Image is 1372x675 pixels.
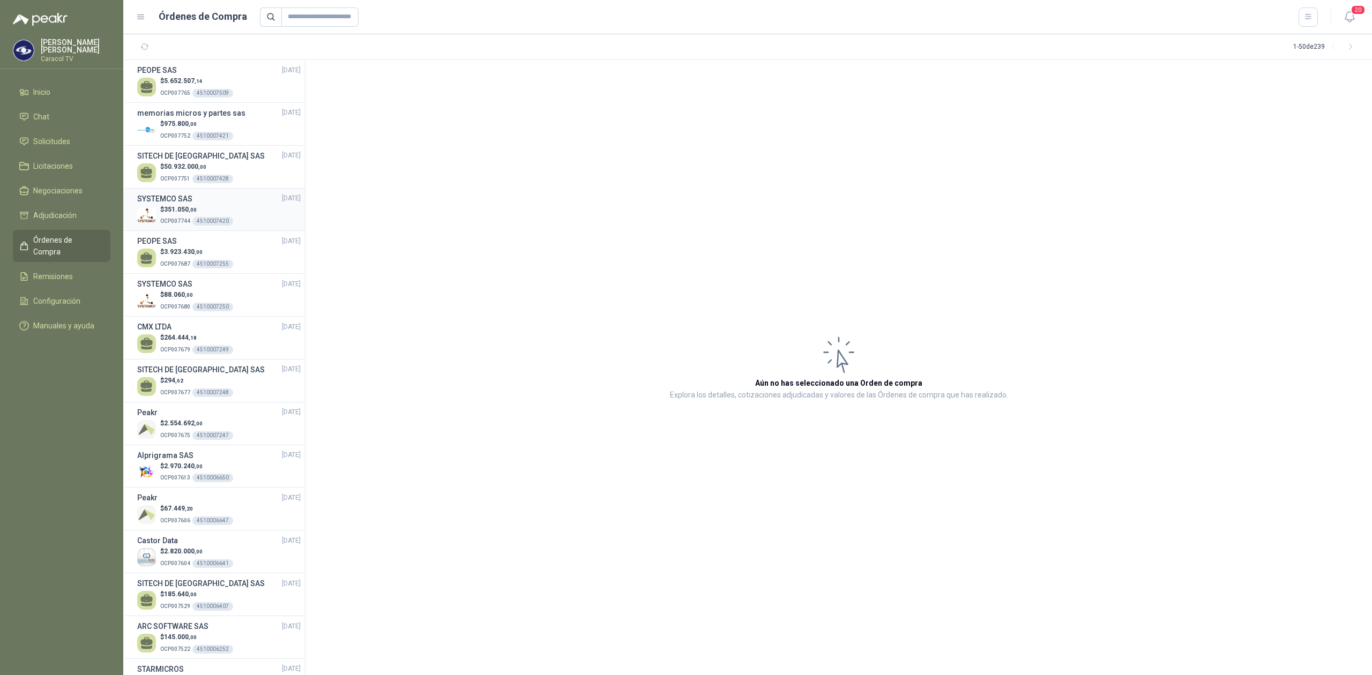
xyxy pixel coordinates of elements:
[160,504,233,514] p: $
[160,218,190,224] span: OCP007744
[164,590,197,598] span: 185.640
[160,304,190,310] span: OCP007680
[160,418,233,429] p: $
[137,577,301,611] a: SITECH DE [GEOGRAPHIC_DATA] SAS[DATE] $185.640,00OCP0075294510006407
[160,333,233,343] p: $
[137,407,301,440] a: Peakr[DATE] Company Logo$2.554.692,00OCP0076754510007247
[160,646,190,652] span: OCP007522
[164,633,197,641] span: 145.000
[164,120,197,127] span: 975.800
[160,247,233,257] p: $
[192,89,233,97] div: 4510007509
[192,559,233,568] div: 4510006641
[164,334,197,341] span: 264.444
[160,603,190,609] span: OCP007529
[137,193,301,227] a: SYSTEMCO SAS[DATE] Company Logo$351.050,00OCP0077444510007420
[164,206,197,213] span: 351.050
[137,235,177,247] h3: PEOPE SAS
[33,136,70,147] span: Solicitudes
[13,230,110,262] a: Órdenes de Compra
[13,131,110,152] a: Solicitudes
[33,86,50,98] span: Inicio
[33,209,77,221] span: Adjudicación
[160,432,190,438] span: OCP007675
[192,260,233,268] div: 4510007255
[137,577,265,589] h3: SITECH DE [GEOGRAPHIC_DATA] SAS
[164,248,203,256] span: 3.923.430
[13,181,110,201] a: Negociaciones
[192,388,233,397] div: 4510007248
[160,546,233,557] p: $
[192,474,233,482] div: 4510006650
[192,645,233,654] div: 4510006252
[282,193,301,204] span: [DATE]
[160,560,190,566] span: OCP007604
[33,185,83,197] span: Negociaciones
[282,664,301,674] span: [DATE]
[282,493,301,503] span: [DATE]
[137,291,156,310] img: Company Logo
[192,431,233,440] div: 4510007247
[160,517,190,523] span: OCP007606
[137,492,158,504] h3: Peakr
[160,290,233,300] p: $
[137,121,156,139] img: Company Logo
[192,516,233,525] div: 4510006647
[195,78,203,84] span: ,14
[282,579,301,589] span: [DATE]
[13,156,110,176] a: Licitaciones
[13,205,110,226] a: Adjudicación
[160,347,190,352] span: OCP007679
[137,64,301,98] a: PEOPE SAS[DATE] $5.652.507,14OCP0077654510007509
[137,449,301,483] a: Alprigrama SAS[DATE] Company Logo$2.970.240,00OCP0076134510006650
[195,249,203,255] span: ,00
[13,82,110,102] a: Inicio
[137,193,192,205] h3: SYSTEMCO SAS
[282,151,301,161] span: [DATE]
[160,461,233,471] p: $
[160,162,233,172] p: $
[1293,39,1359,56] div: 1 - 50 de 239
[282,621,301,632] span: [DATE]
[13,316,110,336] a: Manuales y ayuda
[670,389,1008,402] p: Explora los detalles, cotizaciones adjudicadas y valores de las Órdenes de compra que has realizado.
[160,119,233,129] p: $
[755,377,922,389] h3: Aún no has seleccionado una Orden de compra
[137,420,156,439] img: Company Logo
[160,90,190,96] span: OCP007765
[192,175,233,183] div: 4510007428
[33,111,49,123] span: Chat
[160,389,190,395] span: OCP007677
[137,235,301,269] a: PEOPE SAS[DATE] $3.923.430,00OCP0076874510007255
[189,634,197,640] span: ,00
[160,632,233,642] p: $
[137,321,171,333] h3: CMX LTDA
[189,207,197,213] span: ,00
[160,176,190,182] span: OCP007751
[13,13,68,26] img: Logo peakr
[192,346,233,354] div: 4510007249
[137,107,245,119] h3: memorias micros y partes sas
[137,620,301,654] a: ARC SOFTWARE SAS[DATE] $145.000,00OCP0075224510006252
[13,107,110,127] a: Chat
[160,205,233,215] p: $
[185,506,193,512] span: ,20
[33,160,73,172] span: Licitaciones
[282,450,301,460] span: [DATE]
[282,407,301,417] span: [DATE]
[137,150,301,184] a: SITECH DE [GEOGRAPHIC_DATA] SAS[DATE] $50.932.000,00OCP0077514510007428
[195,549,203,554] span: ,00
[160,376,233,386] p: $
[137,150,265,162] h3: SITECH DE [GEOGRAPHIC_DATA] SAS
[164,377,183,384] span: 294
[164,547,203,555] span: 2.820.000
[164,291,193,298] span: 88.060
[137,278,301,312] a: SYSTEMCO SAS[DATE] Company Logo$88.060,00OCP0076804510007250
[137,463,156,482] img: Company Logo
[137,620,208,632] h3: ARC SOFTWARE SAS
[137,364,301,397] a: SITECH DE [GEOGRAPHIC_DATA] SAS[DATE] $294,62OCP0076774510007248
[164,505,193,512] span: 67.449
[282,279,301,289] span: [DATE]
[282,236,301,246] span: [DATE]
[192,217,233,226] div: 4510007420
